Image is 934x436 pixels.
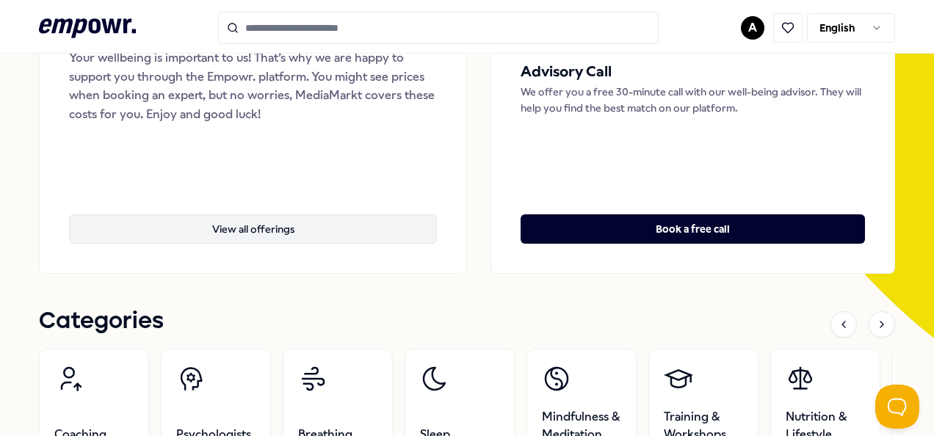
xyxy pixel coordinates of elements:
button: View all offerings [69,214,437,244]
p: We offer you a free 30-minute call with our well-being advisor. They will help you find the best ... [521,84,865,117]
iframe: Help Scout Beacon - Open [875,385,919,429]
button: A [741,16,764,40]
div: Your wellbeing is important to us! That’s why we are happy to support you through the Empowr. pla... [69,48,437,123]
h1: Categories [39,303,164,340]
button: Book a free call [521,214,865,244]
input: Search for products, categories or subcategories [218,12,659,44]
a: View all offerings [69,191,437,244]
h5: Advisory Call [521,60,865,84]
